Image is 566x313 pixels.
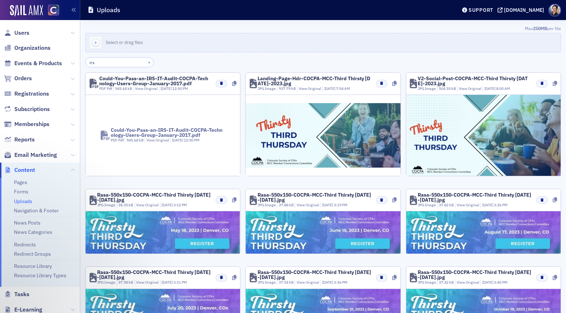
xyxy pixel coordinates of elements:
a: View Original [297,280,319,285]
a: Orders [4,74,32,82]
div: Landing-Page-Hdr-COCPA-MCC-Third Thirsty [DATE]-2023.jpg [258,76,371,86]
a: View Original [147,138,169,143]
button: Select or drag files [85,33,561,52]
span: Orders [14,74,32,82]
input: Search… [85,57,154,67]
a: Forms [14,188,28,195]
a: View Original [136,202,159,207]
span: Events & Products [14,59,62,67]
div: 37.54 kB [277,280,294,285]
a: Users [4,29,29,37]
span: [DATE] [160,86,172,91]
span: [DATE] [162,280,173,285]
a: View Original [135,86,158,91]
span: Subscriptions [14,105,50,113]
span: Users [14,29,29,37]
div: JPG Image [418,202,436,208]
span: [DATE] [484,86,496,91]
div: JPG Image [258,86,276,92]
a: Memberships [4,120,49,128]
span: Reports [14,136,35,144]
iframe: Intercom notifications message [5,259,149,309]
a: Redirects [14,241,36,248]
a: View Original [457,202,479,207]
img: SailAMX [10,5,43,16]
a: Events & Products [4,59,62,67]
span: 12:50 PM [184,138,200,143]
a: Redirect Groups [14,251,51,257]
span: [DATE] [482,202,494,207]
a: Registrations [4,90,49,98]
a: Uploads [14,198,32,204]
a: News Categories [14,229,52,235]
a: Navigation & Footer [14,207,59,214]
a: Subscriptions [4,105,50,113]
span: Organizations [14,44,51,52]
div: V2-Social-Post-COCPA-MCC-Third Thirsty [DATE]-2023.jpg [418,76,531,86]
button: [DOMAIN_NAME] [498,8,547,13]
div: 945.68 kB [114,86,133,92]
div: Could-You-Pass-an-IRS-IT-Audit-COCPA-Technology-Users-Group-January-2017.pdf [99,76,211,86]
div: Rasa-550x150-COCPA-MCC-Third Thirsty [DATE]-[DATE].jpg [258,192,371,202]
span: 3:19 PM [334,202,347,207]
span: 3:26 PM [494,202,508,207]
a: Tasks [4,290,29,298]
a: News Posts [14,220,40,226]
span: [DATE] [324,86,336,91]
div: JPG Image [258,280,276,285]
span: [DATE] [322,202,334,207]
div: 37.82 kB [437,202,454,208]
span: Email Marketing [14,151,57,159]
a: Content [4,166,35,174]
button: × [146,59,153,65]
div: JPG Image [97,202,115,208]
div: 937.79 kB [277,86,296,92]
span: Select or drag files [106,39,143,45]
div: JPG Image [258,202,276,208]
a: View Original [459,86,481,91]
span: 3:31 PM [173,280,187,285]
span: Memberships [14,120,49,128]
span: [DATE] [162,202,173,207]
a: View Original [297,202,319,207]
div: Rasa-550x150-COCPA-MCC-Third Thirsty [DATE]-[DATE].jpg [258,270,371,280]
div: Rasa-550x150-COCPA-MCC-Third Thirsty [DATE]-[DATE].jpg [97,192,211,202]
a: Pages [14,179,27,186]
div: PDF Pdf [99,86,112,92]
a: View Original [457,280,479,285]
div: [DOMAIN_NAME] [504,7,544,13]
span: Profile [548,4,561,16]
span: 8:00 AM [496,86,510,91]
div: Support [469,7,493,13]
span: 250MB [533,25,547,31]
div: Max per file [85,25,561,33]
div: Rasa-550x150-COCPA-MCC-Third Thirsty [DATE]-[DATE].jpg [418,270,531,280]
div: 945.68 kB [125,138,144,143]
span: [DATE] [172,138,184,143]
div: 38.35 kB [117,202,134,208]
span: 3:36 PM [334,280,347,285]
span: Registrations [14,90,49,98]
div: Rasa-550x150-COCPA-MCC-Third Thirsty [DATE]-[DATE].jpg [97,270,211,280]
a: Email Marketing [4,151,57,159]
span: Content [14,166,35,174]
div: Rasa-550x150-COCPA-MCC-Third Thirsty [DATE]-[DATE].jpg [418,192,531,202]
span: [DATE] [322,280,334,285]
span: 12:50 PM [172,86,188,91]
span: 3:12 PM [173,202,187,207]
h1: Uploads [97,6,120,14]
img: SailAMX [48,5,59,16]
a: View Original [299,86,321,91]
div: PDF Pdf [111,138,124,143]
a: Reports [4,136,35,144]
span: 3:40 PM [494,280,508,285]
a: Organizations [4,44,51,52]
span: 7:54 AM [336,86,350,91]
div: Could-You-Pass-an-IRS-IT-Audit-COCPA-Technology-Users-Group-January-2017.pdf [111,127,225,138]
div: 504.55 kB [437,86,456,92]
div: JPG Image [418,280,436,285]
div: 37.88 kB [277,202,294,208]
span: [DATE] [482,280,494,285]
div: JPG Image [418,86,436,92]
